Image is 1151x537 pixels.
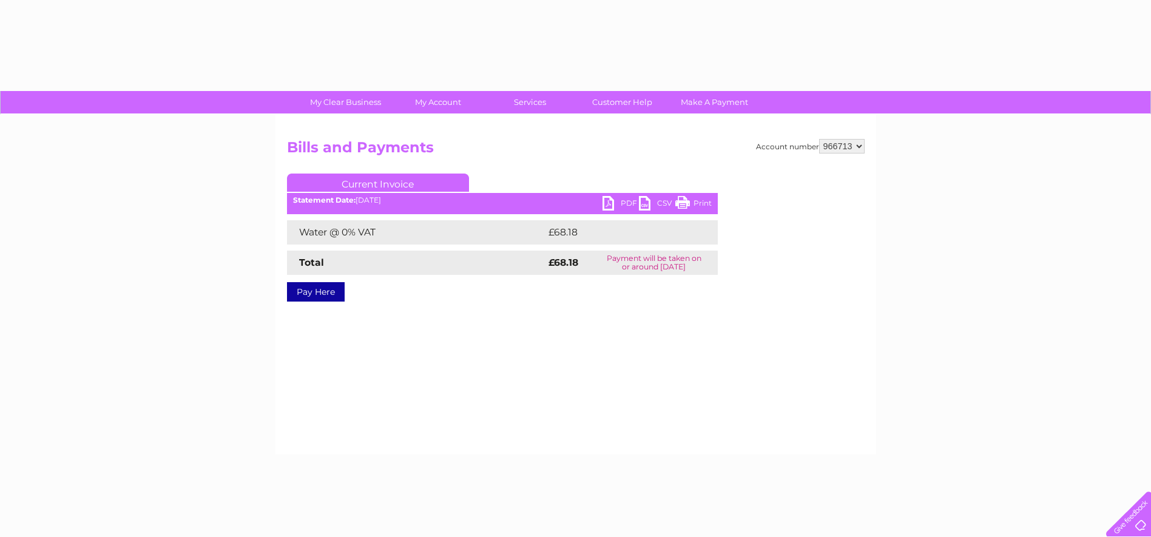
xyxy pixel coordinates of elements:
[572,91,672,113] a: Customer Help
[295,91,396,113] a: My Clear Business
[293,195,356,204] b: Statement Date:
[287,282,345,302] a: Pay Here
[675,196,712,214] a: Print
[548,257,578,268] strong: £68.18
[664,91,765,113] a: Make A Payment
[299,257,324,268] strong: Total
[480,91,580,113] a: Services
[590,251,718,275] td: Payment will be taken on or around [DATE]
[287,220,545,245] td: Water @ 0% VAT
[639,196,675,214] a: CSV
[287,196,718,204] div: [DATE]
[603,196,639,214] a: PDF
[287,174,469,192] a: Current Invoice
[545,220,692,245] td: £68.18
[287,139,865,162] h2: Bills and Payments
[756,139,865,154] div: Account number
[388,91,488,113] a: My Account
